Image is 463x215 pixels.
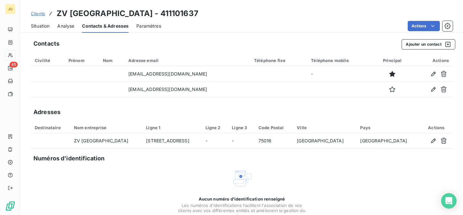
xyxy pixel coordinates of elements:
td: [GEOGRAPHIC_DATA] [356,133,420,149]
div: Open Intercom Messenger [441,193,457,209]
span: 45 [10,62,18,67]
span: Clients [31,11,45,16]
div: Actions [415,58,449,63]
td: - [228,133,255,149]
td: - [307,66,373,82]
td: ZV [GEOGRAPHIC_DATA] [70,133,142,149]
div: Destinataire [35,125,66,130]
td: - [202,133,228,149]
h5: Adresses [33,108,60,117]
td: [GEOGRAPHIC_DATA] [293,133,356,149]
div: Téléphone mobile [311,58,369,63]
div: Nom [103,58,121,63]
img: Empty state [232,168,252,189]
div: JU [5,4,15,14]
span: Situation [31,23,50,29]
a: Clients [31,10,45,17]
img: Logo LeanPay [5,201,15,211]
div: Ligne 2 [205,125,224,130]
div: Adresse email [128,58,246,63]
div: Nom entreprise [74,125,138,130]
span: Analyse [57,23,74,29]
div: Code Postal [259,125,289,130]
td: 75016 [255,133,293,149]
span: Paramètres [136,23,161,29]
div: Ligne 1 [146,125,197,130]
div: Actions [424,125,449,130]
div: Prénom [68,58,95,63]
td: [STREET_ADDRESS] [142,133,201,149]
td: [EMAIL_ADDRESS][DOMAIN_NAME] [124,66,250,82]
div: Téléphone fixe [254,58,303,63]
div: Ligne 3 [232,125,251,130]
div: Ville [297,125,352,130]
div: Civilité [35,58,61,63]
td: [EMAIL_ADDRESS][DOMAIN_NAME] [124,82,250,97]
button: Ajouter un contact [402,39,455,49]
span: Aucun numéro d’identification renseigné [199,196,285,202]
h3: ZV [GEOGRAPHIC_DATA] - 411101637 [57,8,198,19]
h5: Numéros d’identification [33,154,105,163]
h5: Contacts [33,39,59,48]
button: Actions [408,21,440,31]
div: Principal [377,58,408,63]
span: Contacts & Adresses [82,23,129,29]
div: Pays [360,125,416,130]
